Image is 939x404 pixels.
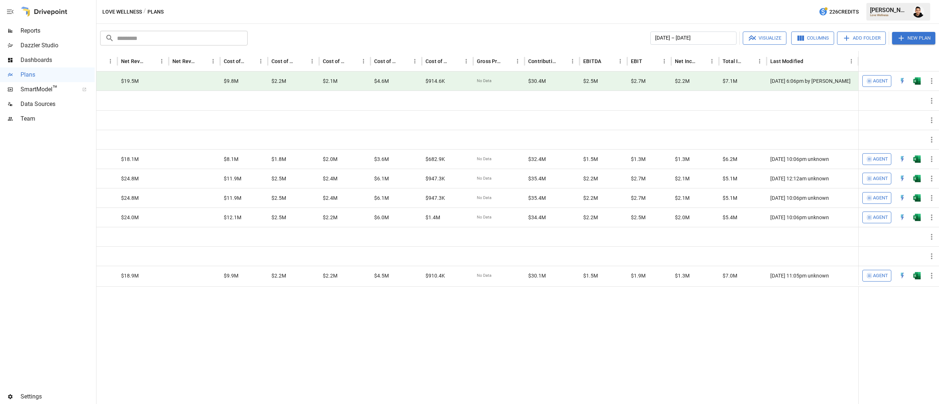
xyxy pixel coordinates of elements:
button: Agent [862,75,891,87]
div: EBITDA [583,58,601,64]
div: Last Modified [770,58,803,64]
span: 226 Credits [829,7,859,16]
div: / [143,7,146,16]
img: excel-icon.76473adf.svg [913,175,921,182]
span: $682.9K [425,155,445,163]
button: Net Revenue: Retail column menu [208,56,218,66]
button: Sort [744,56,755,66]
button: Net Revenue: Wholesale column menu [157,56,167,66]
div: Gross Profit [477,58,501,64]
span: $2.1M [675,194,690,202]
button: Net Revenue: Marketplace column menu [105,56,116,66]
button: Cost of Goods Sold: Retail column menu [461,56,471,66]
span: $3.6M [374,155,389,163]
div: Total Inventory: Finished Goods [723,58,743,64]
span: Agent [873,77,888,85]
span: $2.1M [675,175,690,182]
span: $6.1M [374,194,389,202]
img: Francisco Sanchez [913,6,924,18]
div: Open in Excel [913,155,921,163]
span: $947.3K [425,175,445,182]
span: $7.1M [723,77,737,85]
div: Love Wellness [870,14,908,17]
span: $35.4M [528,175,546,182]
button: Love Wellness [102,7,142,16]
button: EBITDA column menu [615,56,625,66]
span: $18.9M [121,272,139,279]
div: Open in Quick Edit [899,77,906,85]
span: $2.0M [323,155,337,163]
span: $2.5M [631,214,646,221]
img: quick-edit-flash.b8aec18c.svg [899,194,906,202]
span: $2.2M [583,175,598,182]
div: [DATE] 11:05pm unknown [767,266,858,285]
button: Total Inventory: Finished Goods column menu [755,56,765,66]
div: [DATE] 10:06pm unknown [767,149,858,169]
span: $2.5M [271,194,286,202]
button: Francisco Sanchez [908,1,929,22]
img: excel-icon.76473adf.svg [913,272,921,279]
div: Cost of Goods Sold: Marketplace [323,58,347,64]
img: excel-icon.76473adf.svg [913,194,921,202]
span: $2.7M [631,77,646,85]
span: $1.8M [271,155,286,163]
span: $1.5M [583,155,598,163]
span: $19.5M [121,77,139,85]
span: Agent [873,175,888,183]
div: [DATE] 12:12am unknown [767,169,858,188]
img: quick-edit-flash.b8aec18c.svg [899,272,906,279]
span: $1.3M [675,155,690,163]
button: Sort [929,56,939,66]
button: Sort [348,56,358,66]
button: Sort [198,56,208,66]
span: No Data [477,156,492,162]
button: Last Modified column menu [846,56,856,66]
button: Sort [643,56,653,66]
button: Sort [245,56,256,66]
button: Sort [399,56,410,66]
span: $2.2M [583,214,598,221]
span: $18.1M [121,155,139,163]
span: $5.1M [723,175,737,182]
span: $24.0M [121,214,139,221]
div: Contribution Profit [528,58,556,64]
div: Cost of Goods Sold: DTC Online [271,58,296,64]
div: Net Revenue: Wholesale [121,58,146,64]
span: Settings [21,392,95,401]
button: Sort [502,56,512,66]
span: $2.2M [675,77,690,85]
span: $2.7M [631,175,646,182]
div: Cost of Goods Sold: Retail [425,58,450,64]
span: $4.5M [374,272,389,279]
button: Agent [862,270,891,282]
div: Open in Excel [913,77,921,85]
img: quick-edit-flash.b8aec18c.svg [899,155,906,163]
button: [DATE] – [DATE] [650,32,737,45]
div: Open in Quick Edit [899,272,906,279]
div: EBIT [631,58,642,64]
span: $6.2M [723,155,737,163]
span: Agent [873,194,888,202]
span: $2.2M [271,77,286,85]
span: $32.4M [528,155,546,163]
div: [PERSON_NAME] [870,7,908,14]
span: $12.1M [224,214,241,221]
button: Columns [791,32,834,45]
button: Sort [451,56,461,66]
button: Visualize [743,32,786,45]
span: $34.4M [528,214,546,221]
div: Net Income [675,58,696,64]
button: Gross Profit column menu [512,56,523,66]
button: Sort [804,56,814,66]
span: $947.3K [425,194,445,202]
span: No Data [477,195,492,201]
div: Open in Quick Edit [899,214,906,221]
div: Open in Quick Edit [899,194,906,202]
span: $2.5M [583,77,598,85]
span: $8.1M [224,155,238,163]
span: SmartModel [21,85,74,94]
span: $1.5M [583,272,598,279]
span: $2.5M [271,214,286,221]
button: Sort [602,56,612,66]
